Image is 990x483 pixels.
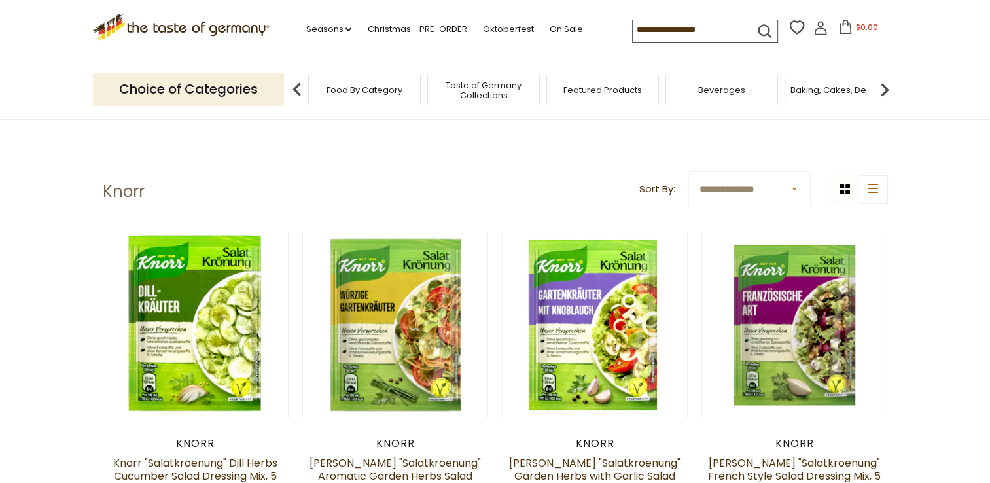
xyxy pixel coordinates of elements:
span: $0.00 [855,22,877,33]
p: Choice of Categories [93,73,284,105]
a: On Sale [549,22,582,37]
a: Taste of Germany Collections [431,80,536,100]
a: Seasons [306,22,351,37]
button: $0.00 [830,20,886,39]
h1: Knorr [103,182,145,202]
img: next arrow [872,77,898,103]
div: Knorr [103,437,289,450]
img: Knorr [503,232,688,418]
a: Featured Products [563,85,642,95]
a: Food By Category [327,85,402,95]
img: Knorr [103,232,289,418]
div: Knorr [701,437,888,450]
div: Knorr [502,437,688,450]
a: Christmas - PRE-ORDER [367,22,467,37]
img: Knorr [303,232,488,418]
img: Knorr [702,232,887,418]
div: Knorr [302,437,489,450]
img: previous arrow [284,77,310,103]
label: Sort By: [639,181,675,198]
a: Beverages [698,85,745,95]
a: Baking, Cakes, Desserts [790,85,892,95]
a: Oktoberfest [482,22,533,37]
